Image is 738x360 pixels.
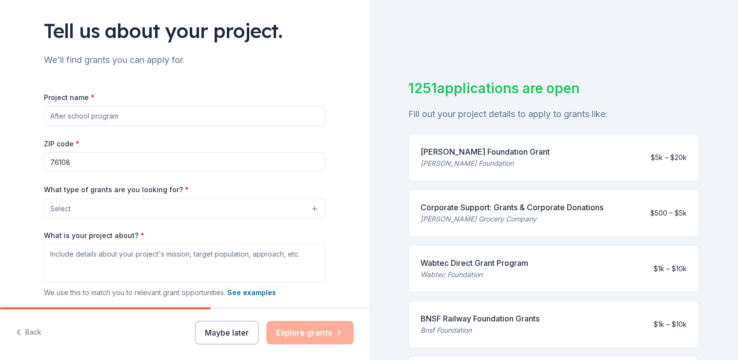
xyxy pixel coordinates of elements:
[44,17,325,44] div: Tell us about your project.
[420,324,539,336] div: Bnsf Foundation
[195,321,259,344] button: Maybe later
[420,213,603,225] div: [PERSON_NAME] Grocery Company
[650,207,687,219] div: $500 – $5k
[16,322,41,343] button: Back
[420,201,603,213] div: Corporate Support: Grants & Corporate Donations
[420,257,528,269] div: Wabtec Direct Grant Program
[44,231,144,240] label: What is your project about?
[654,319,687,330] div: $1k – $10k
[44,93,95,102] label: Project name
[420,158,550,169] div: [PERSON_NAME] Foundation
[44,152,325,172] input: 12345 (U.S. only)
[227,287,276,299] button: See examples
[651,152,687,163] div: $5k – $20k
[44,288,276,297] span: We use this to match you to relevant grant opportunities.
[420,313,539,324] div: BNSF Railway Foundation Grants
[420,146,550,158] div: [PERSON_NAME] Foundation Grant
[420,269,528,280] div: Wabtec Foundation
[44,52,325,68] div: We'll find grants you can apply for.
[44,185,189,195] label: What type of grants are you looking for?
[50,203,71,215] span: Select
[408,106,699,122] div: Fill out your project details to apply to grants like:
[44,106,325,126] input: After school program
[44,199,325,219] button: Select
[654,263,687,275] div: $1k – $10k
[408,78,699,99] div: 1251 applications are open
[44,139,80,149] label: ZIP code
